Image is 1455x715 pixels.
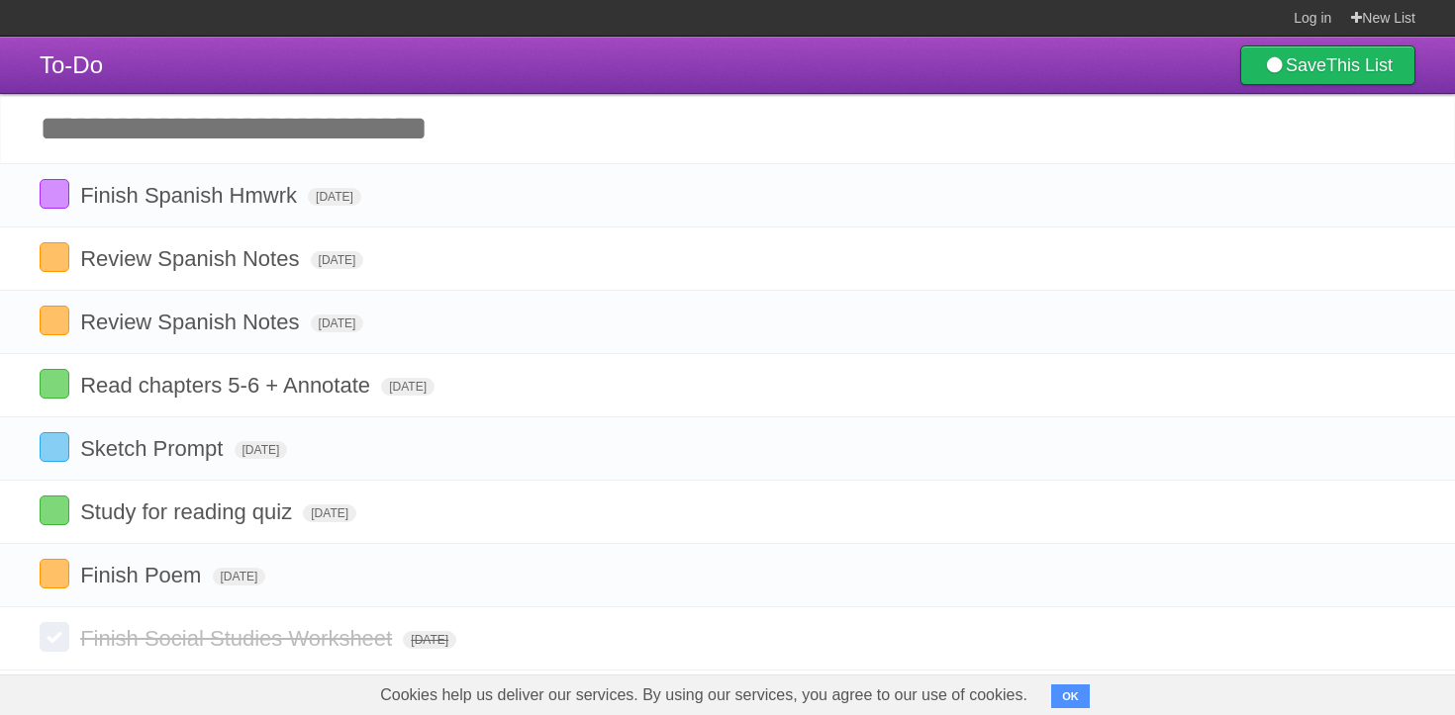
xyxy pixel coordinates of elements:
span: [DATE] [311,251,364,269]
span: [DATE] [303,504,356,522]
span: Finish Social Studies Worksheet [80,626,397,651]
label: Done [40,622,69,652]
span: [DATE] [403,631,456,649]
label: Done [40,432,69,462]
a: SaveThis List [1240,45,1415,85]
span: [DATE] [308,188,361,206]
span: To-Do [40,51,103,78]
span: Sketch Prompt [80,436,228,461]
span: Review Spanish Notes [80,310,304,334]
span: [DATE] [213,568,266,585]
label: Done [40,495,69,525]
label: Done [40,242,69,272]
span: Finish Poem [80,563,206,587]
label: Done [40,179,69,209]
label: Done [40,306,69,335]
b: This List [1326,55,1393,75]
span: Review Spanish Notes [80,246,304,271]
span: Finish Spanish Hmwrk [80,183,302,208]
span: Cookies help us deliver our services. By using our services, you agree to our use of cookies. [360,675,1047,715]
span: Read chapters 5-6 + Annotate [80,373,375,398]
button: OK [1051,684,1090,708]
span: Study for reading quiz [80,499,297,524]
span: [DATE] [235,441,288,459]
label: Done [40,559,69,588]
label: Done [40,369,69,399]
span: [DATE] [311,314,364,332]
span: [DATE] [381,378,435,396]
